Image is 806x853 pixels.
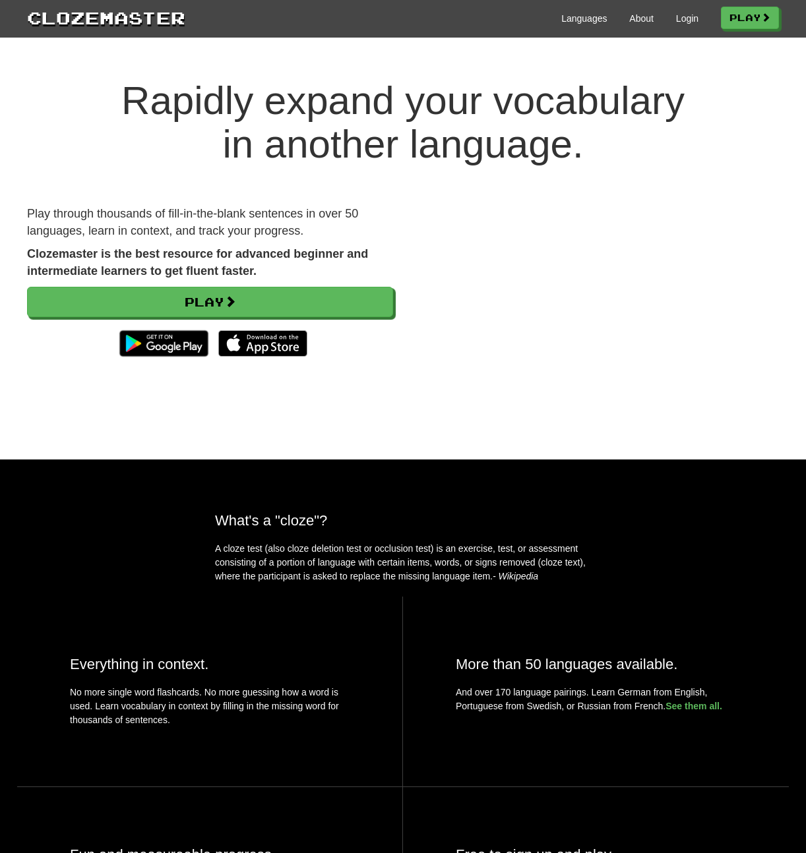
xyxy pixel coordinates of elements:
p: A cloze test (also cloze deletion test or occlusion test) is an exercise, test, or assessment con... [215,542,591,583]
p: And over 170 language pairings. Learn German from English, Portuguese from Swedish, or Russian fr... [456,686,736,713]
h2: Everything in context. [70,656,350,672]
p: No more single word flashcards. No more guessing how a word is used. Learn vocabulary in context ... [70,686,350,734]
a: Play [721,7,779,29]
em: - Wikipedia [493,571,538,581]
img: Download_on_the_App_Store_Badge_US-UK_135x40-25178aeef6eb6b83b96f5f2d004eda3bffbb37122de64afbaef7... [218,330,307,357]
strong: Clozemaster is the best resource for advanced beginner and intermediate learners to get fluent fa... [27,247,368,278]
a: About [629,12,654,25]
img: Get it on Google Play [113,324,215,363]
a: Login [676,12,698,25]
a: Clozemaster [27,5,185,30]
a: Languages [561,12,607,25]
p: Play through thousands of fill-in-the-blank sentences in over 50 languages, learn in context, and... [27,206,393,239]
h2: More than 50 languages available. [456,656,736,672]
a: Play [27,287,393,317]
h2: What's a "cloze"? [215,512,591,529]
a: See them all. [666,701,722,711]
